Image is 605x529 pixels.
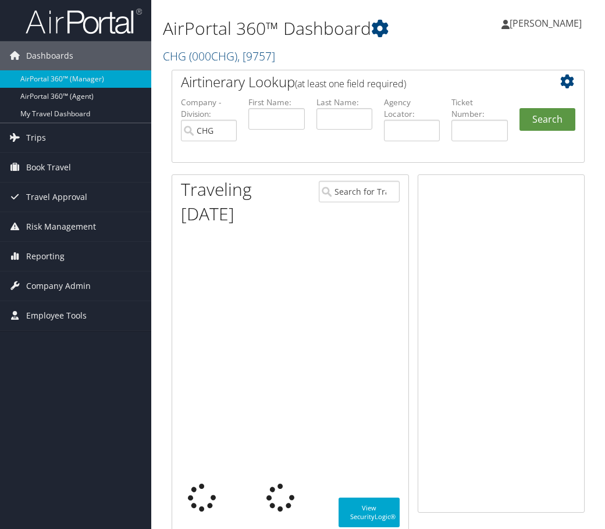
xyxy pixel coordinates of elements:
[451,96,507,120] label: Ticket Number:
[181,72,541,92] h2: Airtinerary Lookup
[510,17,582,30] span: [PERSON_NAME]
[26,242,65,271] span: Reporting
[295,77,406,90] span: (at least one field required)
[181,96,237,120] label: Company - Division:
[339,498,400,527] a: View SecurityLogic®
[26,301,87,330] span: Employee Tools
[501,6,593,41] a: [PERSON_NAME]
[384,96,440,120] label: Agency Locator:
[319,181,400,202] input: Search for Traveler
[26,41,73,70] span: Dashboards
[26,8,142,35] img: airportal-logo.png
[26,183,87,212] span: Travel Approval
[26,212,96,241] span: Risk Management
[189,48,237,64] span: ( 000CHG )
[163,48,275,64] a: CHG
[181,177,301,226] h1: Traveling [DATE]
[26,271,91,301] span: Company Admin
[519,108,575,131] button: Search
[237,48,275,64] span: , [ 9757 ]
[248,96,304,108] label: First Name:
[316,96,372,108] label: Last Name:
[26,153,71,182] span: Book Travel
[163,16,450,41] h1: AirPortal 360™ Dashboard
[26,123,46,152] span: Trips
